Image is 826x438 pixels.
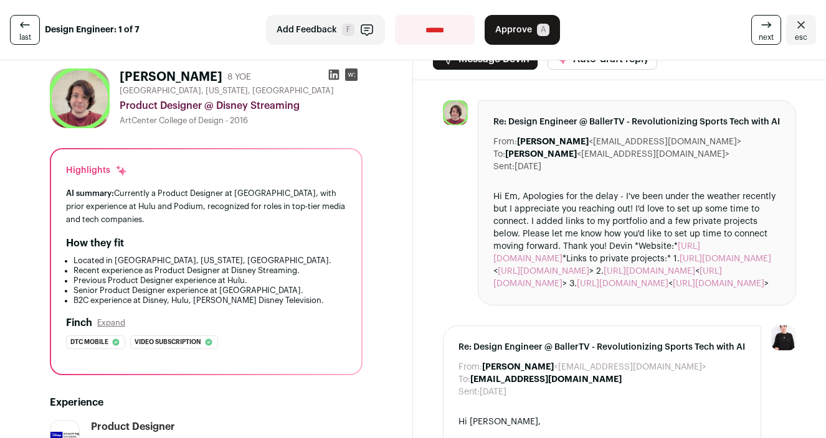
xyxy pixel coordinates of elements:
div: Product Designer @ Disney Streaming [120,98,363,113]
div: Highlights [66,164,128,177]
h2: Finch [66,315,92,330]
dt: From: [458,361,482,373]
img: 44d96943c72d94eba5ab0e4a6f1445066aa91dc76360ea63e4df02c7eff23b06.png [443,100,468,125]
dd: <[EMAIL_ADDRESS][DOMAIN_NAME]> [505,148,729,161]
div: 8 YOE [227,71,251,83]
dd: <[EMAIL_ADDRESS][DOMAIN_NAME]> [517,136,741,148]
dt: Sent: [493,161,515,173]
li: B2C experience at Disney, Hulu, [PERSON_NAME] Disney Television. [74,296,346,305]
dd: [DATE] [515,161,541,173]
li: Recent experience as Product Designer at Disney Streaming. [74,266,346,276]
dt: Sent: [458,386,480,398]
a: [URL][DOMAIN_NAME] [680,254,771,263]
span: AI summary: [66,189,114,197]
dt: To: [458,373,470,386]
span: Video subscription [135,336,201,348]
b: [PERSON_NAME] [505,150,577,159]
div: Currently a Product Designer at [GEOGRAPHIC_DATA], with prior experience at Hulu and Podium, reco... [66,187,346,226]
a: [URL][DOMAIN_NAME] [604,267,695,276]
h1: [PERSON_NAME] [120,68,222,86]
button: Add Feedback F [266,15,385,45]
li: Senior Product Designer experience at [GEOGRAPHIC_DATA]. [74,286,346,296]
li: Located in [GEOGRAPHIC_DATA], [US_STATE], [GEOGRAPHIC_DATA]. [74,256,346,266]
span: Add Feedback [277,24,337,36]
span: [GEOGRAPHIC_DATA], [US_STATE], [GEOGRAPHIC_DATA] [120,86,334,96]
button: Expand [97,318,125,328]
span: next [759,32,774,42]
b: [PERSON_NAME] [517,137,589,146]
span: last [19,32,31,42]
span: Dtc mobile [70,336,108,348]
dt: From: [493,136,517,148]
div: ArtCenter College of Design - 2016 [120,116,363,126]
a: last [10,15,40,45]
div: Hi [PERSON_NAME], [458,416,746,428]
a: [URL][DOMAIN_NAME] [498,267,589,276]
img: 44d96943c72d94eba5ab0e4a6f1445066aa91dc76360ea63e4df02c7eff23b06.png [50,68,110,128]
strong: Design Engineer: 1 of 7 [45,24,140,36]
button: Approve A [485,15,560,45]
a: [URL][DOMAIN_NAME] [577,279,668,288]
span: Re: Design Engineer @ BallerTV - Revolutionizing Sports Tech with AI [493,116,781,128]
div: Product Designer [91,420,175,434]
span: A [537,24,549,36]
span: esc [795,32,807,42]
span: F [342,24,354,36]
a: next [751,15,781,45]
a: [URL][DOMAIN_NAME] [673,279,764,288]
dd: <[EMAIL_ADDRESS][DOMAIN_NAME]> [482,361,706,373]
img: 9240684-medium_jpg [771,325,796,350]
li: Previous Product Designer experience at Hulu. [74,276,346,286]
div: Hi Em, Apologies for the delay - I've been under the weather recently but I appreciate you reachi... [493,190,781,290]
a: Close [786,15,816,45]
b: [EMAIL_ADDRESS][DOMAIN_NAME] [470,375,622,384]
span: Approve [495,24,532,36]
h2: How they fit [66,236,124,251]
dd: [DATE] [480,386,506,398]
dt: To: [493,148,505,161]
h2: Experience [50,395,363,410]
span: Re: Design Engineer @ BallerTV - Revolutionizing Sports Tech with AI [458,341,746,353]
b: [PERSON_NAME] [482,363,554,371]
